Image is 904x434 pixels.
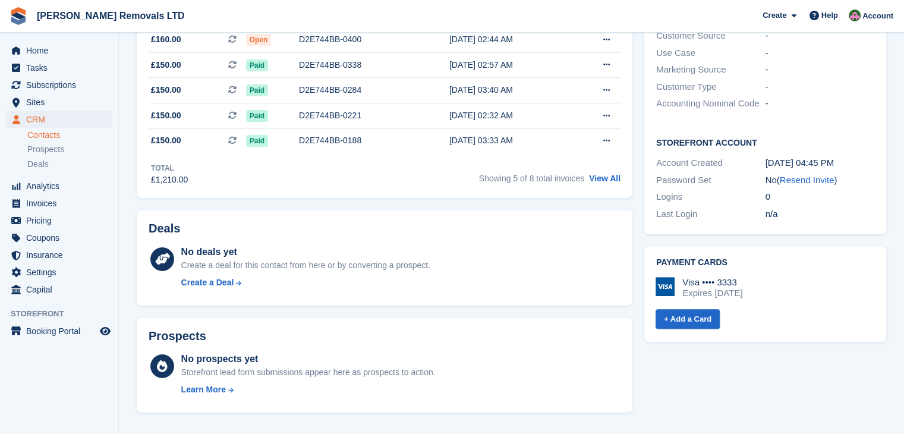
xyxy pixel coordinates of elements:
a: [PERSON_NAME] Removals LTD [32,6,190,26]
span: Prospects [27,144,64,155]
a: + Add a Card [656,309,720,329]
span: Tasks [26,59,97,76]
div: Use Case [656,46,766,60]
div: - [766,97,875,111]
div: [DATE] 02:44 AM [449,33,572,46]
a: Create a Deal [181,276,430,289]
div: [DATE] 04:45 PM [766,156,875,170]
a: menu [6,59,112,76]
span: £160.00 [151,33,181,46]
a: View All [589,174,620,183]
span: Showing 5 of 8 total invoices [479,174,584,183]
div: - [766,80,875,94]
span: Create [763,10,786,21]
a: menu [6,77,112,93]
h2: Prospects [149,329,206,343]
a: Learn More [181,383,436,396]
a: menu [6,229,112,246]
span: Invoices [26,195,97,212]
div: No deals yet [181,245,430,259]
h2: Storefront Account [656,136,874,148]
div: Learn More [181,383,226,396]
div: Marketing Source [656,63,766,77]
a: Contacts [27,130,112,141]
a: menu [6,264,112,281]
span: Analytics [26,178,97,194]
span: Account [862,10,893,22]
div: Create a Deal [181,276,234,289]
a: menu [6,247,112,263]
h2: Deals [149,222,180,235]
span: Subscriptions [26,77,97,93]
a: menu [6,111,112,128]
div: 0 [766,190,875,204]
div: Accounting Nominal Code [656,97,766,111]
span: Booking Portal [26,323,97,339]
div: Last Login [656,207,766,221]
a: menu [6,94,112,111]
span: ( ) [777,175,837,185]
span: Insurance [26,247,97,263]
div: Create a deal for this contact from here or by converting a prospect. [181,259,430,272]
span: CRM [26,111,97,128]
div: - [766,46,875,60]
img: Paul Withers [849,10,861,21]
a: Prospects [27,143,112,156]
div: - [766,29,875,43]
a: menu [6,281,112,298]
a: Resend Invite [780,175,834,185]
div: D2E744BB-0221 [299,109,420,122]
span: Home [26,42,97,59]
span: £150.00 [151,109,181,122]
a: menu [6,195,112,212]
span: Deals [27,159,49,170]
div: D2E744BB-0284 [299,84,420,96]
div: No [766,174,875,187]
span: Help [821,10,838,21]
div: n/a [766,207,875,221]
div: D2E744BB-0338 [299,59,420,71]
span: £150.00 [151,59,181,71]
a: menu [6,212,112,229]
div: Password Set [656,174,766,187]
span: Paid [246,135,268,147]
div: D2E744BB-0188 [299,134,420,147]
span: Capital [26,281,97,298]
div: [DATE] 02:57 AM [449,59,572,71]
div: D2E744BB-0400 [299,33,420,46]
div: Logins [656,190,766,204]
a: menu [6,178,112,194]
span: Paid [246,84,268,96]
span: Coupons [26,229,97,246]
span: Storefront [11,308,118,320]
div: Customer Source [656,29,766,43]
span: Paid [246,59,268,71]
a: Deals [27,158,112,171]
div: Total [151,163,188,174]
div: [DATE] 02:32 AM [449,109,572,122]
span: Paid [246,110,268,122]
div: Customer Type [656,80,766,94]
span: Sites [26,94,97,111]
img: Visa Logo [656,277,675,296]
div: Account Created [656,156,766,170]
img: stora-icon-8386f47178a22dfd0bd8f6a31ec36ba5ce8667c1dd55bd0f319d3a0aa187defe.svg [10,7,27,25]
a: Preview store [98,324,112,338]
a: menu [6,42,112,59]
div: [DATE] 03:33 AM [449,134,572,147]
span: Pricing [26,212,97,229]
h2: Payment cards [656,258,874,268]
div: No prospects yet [181,352,436,366]
a: menu [6,323,112,339]
div: Storefront lead form submissions appear here as prospects to action. [181,366,436,379]
div: £1,210.00 [151,174,188,186]
span: Settings [26,264,97,281]
div: Expires [DATE] [682,288,742,298]
div: - [766,63,875,77]
span: £150.00 [151,84,181,96]
div: [DATE] 03:40 AM [449,84,572,96]
div: Visa •••• 3333 [682,277,742,288]
span: Open [246,34,272,46]
span: £150.00 [151,134,181,147]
